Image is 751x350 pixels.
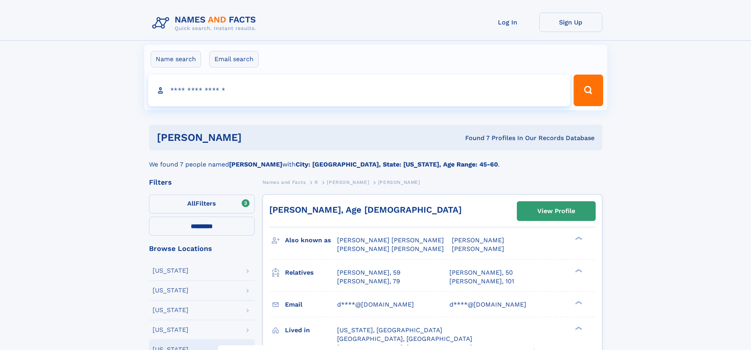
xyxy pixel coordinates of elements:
[149,150,602,169] div: We found 7 people named with .
[337,268,401,277] a: [PERSON_NAME], 59
[449,268,513,277] a: [PERSON_NAME], 50
[153,268,188,274] div: [US_STATE]
[573,326,583,331] div: ❯
[337,335,472,343] span: [GEOGRAPHIC_DATA], [GEOGRAPHIC_DATA]
[209,51,259,67] label: Email search
[285,298,337,311] h3: Email
[149,179,255,186] div: Filters
[263,177,306,187] a: Names and Facts
[327,177,369,187] a: [PERSON_NAME]
[337,277,400,286] a: [PERSON_NAME], 79
[296,161,498,168] b: City: [GEOGRAPHIC_DATA], State: [US_STATE], Age Range: 45-60
[573,236,583,241] div: ❯
[476,13,539,32] a: Log In
[573,268,583,273] div: ❯
[574,75,603,106] button: Search Button
[327,180,369,185] span: [PERSON_NAME]
[337,326,442,334] span: [US_STATE], [GEOGRAPHIC_DATA]
[151,51,201,67] label: Name search
[153,327,188,333] div: [US_STATE]
[229,161,282,168] b: [PERSON_NAME]
[315,180,318,185] span: R
[452,245,504,253] span: [PERSON_NAME]
[153,307,188,313] div: [US_STATE]
[537,202,575,220] div: View Profile
[149,13,263,34] img: Logo Names and Facts
[148,75,570,106] input: search input
[353,134,594,142] div: Found 7 Profiles In Our Records Database
[153,287,188,294] div: [US_STATE]
[539,13,602,32] a: Sign Up
[337,245,444,253] span: [PERSON_NAME] [PERSON_NAME]
[269,205,462,215] a: [PERSON_NAME], Age [DEMOGRAPHIC_DATA]
[449,277,514,286] a: [PERSON_NAME], 101
[337,236,444,244] span: [PERSON_NAME] [PERSON_NAME]
[187,200,196,207] span: All
[517,202,595,221] a: View Profile
[285,324,337,337] h3: Lived in
[285,234,337,247] h3: Also known as
[315,177,318,187] a: R
[378,180,420,185] span: [PERSON_NAME]
[285,266,337,279] h3: Relatives
[452,236,504,244] span: [PERSON_NAME]
[573,300,583,305] div: ❯
[157,133,354,142] h1: [PERSON_NAME]
[149,195,255,213] label: Filters
[149,245,255,252] div: Browse Locations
